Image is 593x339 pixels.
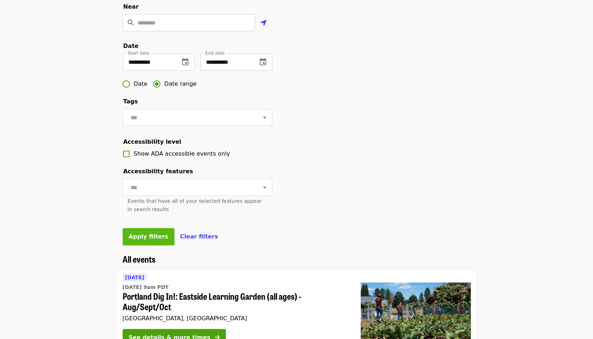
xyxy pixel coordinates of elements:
[128,198,262,212] span: Events that have all of your selected features appear in search results
[177,53,194,71] button: change date
[164,80,197,88] span: Date range
[134,150,230,157] span: Show ADA accessible events only
[128,19,133,26] i: search icon
[129,233,168,240] span: Apply filters
[255,15,272,32] button: Use my location
[123,168,193,175] span: Accessibility features
[128,51,149,56] span: Start date
[123,138,181,145] span: Accessibility level
[260,112,270,122] button: Open
[123,43,139,49] span: Date
[205,51,225,56] span: End date
[134,80,147,88] span: Date
[123,291,349,312] span: Portland Dig In!: Eastside Learning Garden (all ages) - Aug/Sept/Oct
[123,315,349,322] div: [GEOGRAPHIC_DATA], [GEOGRAPHIC_DATA]
[123,98,138,105] span: Tags
[260,182,270,192] button: Open
[138,14,255,31] input: Location
[123,3,139,10] span: Near
[123,253,155,265] span: All events
[180,233,218,240] span: Clear filters
[123,228,174,245] button: Apply filters
[125,275,144,280] span: [DATE]
[260,19,267,27] i: location-arrow icon
[254,53,272,71] button: change date
[180,232,218,241] button: Clear filters
[123,284,169,291] time: [DATE] 9am PDT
